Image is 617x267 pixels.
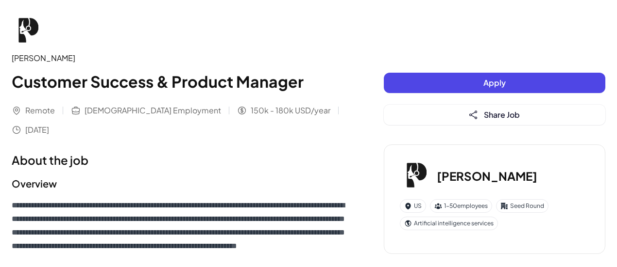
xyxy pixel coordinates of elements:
[384,105,605,125] button: Share Job
[484,110,520,120] span: Share Job
[12,70,345,93] h1: Customer Success & Product Manager
[400,217,498,230] div: Artificial intelligence services
[437,167,537,185] h3: [PERSON_NAME]
[12,52,345,64] div: [PERSON_NAME]
[12,151,345,169] h1: About the job
[430,199,492,213] div: 1-50 employees
[251,105,330,116] span: 150k - 180k USD/year
[400,160,431,191] img: Pa
[400,199,426,213] div: US
[85,105,221,116] span: [DEMOGRAPHIC_DATA] Employment
[496,199,548,213] div: Seed Round
[25,124,49,136] span: [DATE]
[25,105,55,116] span: Remote
[483,78,506,88] span: Apply
[12,16,43,47] img: Pa
[12,176,345,191] h2: Overview
[384,73,605,93] button: Apply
